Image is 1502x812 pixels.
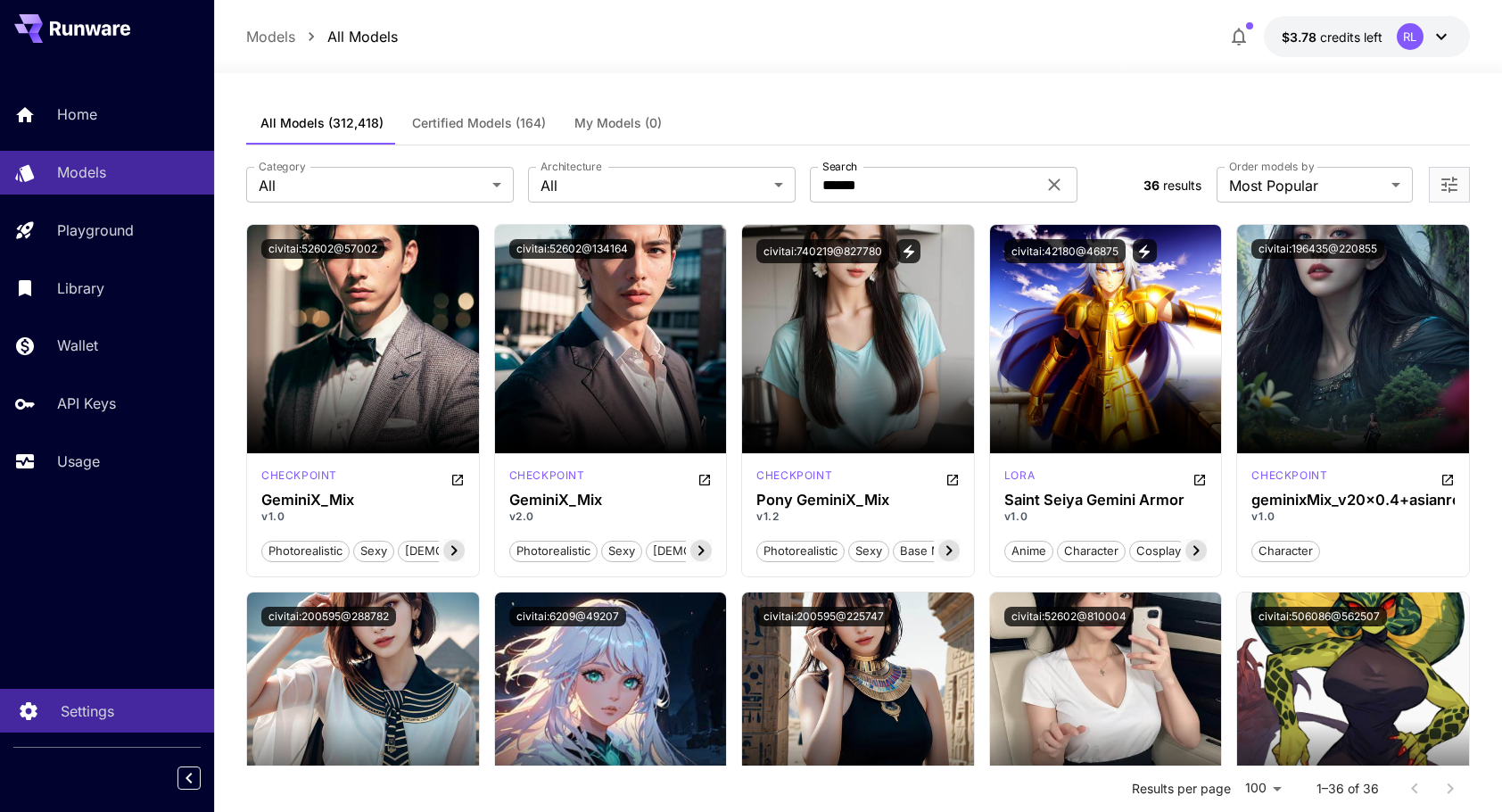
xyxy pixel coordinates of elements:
[1229,175,1384,196] span: Most Popular
[1320,29,1382,45] span: credits left
[602,543,641,560] span: sexy
[509,509,713,525] p: v2.0
[1004,492,1208,509] h3: Saint Seiya Gemini Armor
[1439,174,1460,196] button: Open more filters
[509,539,598,562] button: photorealistic
[756,607,891,626] button: civitai:200595@225747
[1163,178,1201,193] span: results
[849,543,888,560] span: sexy
[191,762,214,794] div: Collapse sidebar
[510,543,597,560] span: photorealistic
[57,451,100,472] p: Usage
[1004,607,1134,626] button: civitai:52602@810004
[57,393,116,414] p: API Keys
[1252,543,1319,560] span: character
[896,239,920,263] button: View trigger words
[1282,28,1382,46] div: $3.77881
[1129,539,1188,562] button: cosplay
[1004,468,1035,484] p: lora
[57,220,134,241] p: Playground
[1397,23,1424,50] div: RL
[1004,468,1035,489] div: SD 1.5
[893,539,973,562] button: base model
[647,543,788,560] span: [DEMOGRAPHIC_DATA]
[1316,780,1379,798] p: 1–36 of 36
[509,468,585,484] p: checkpoint
[894,543,972,560] span: base model
[1238,775,1288,801] div: 100
[259,175,485,196] span: All
[1130,543,1187,560] span: cosplay
[450,468,465,489] button: Open in CivitAI
[354,543,393,560] span: sexy
[945,468,960,489] button: Open in CivitAI
[1282,29,1320,45] span: $3.78
[1132,780,1231,798] p: Results per page
[261,468,337,484] p: checkpoint
[541,175,767,196] span: All
[848,539,889,562] button: sexy
[697,468,712,489] button: Open in CivitAI
[646,539,789,562] button: [DEMOGRAPHIC_DATA]
[757,543,844,560] span: photorealistic
[1264,16,1470,57] button: $3.77881RL
[1004,539,1053,562] button: anime
[756,539,845,562] button: photorealistic
[1251,468,1327,484] p: checkpoint
[246,26,398,47] nav: breadcrumb
[756,509,960,525] p: v1.2
[822,159,857,174] label: Search
[509,492,713,509] h3: GeminiX_Mix
[1251,239,1384,259] button: civitai:196435@220855
[1251,539,1320,562] button: character
[1440,468,1455,489] button: Open in CivitAI
[1229,159,1314,174] label: Order models by
[57,335,98,356] p: Wallet
[259,159,306,174] label: Category
[1251,607,1387,626] button: civitai:506086@562507
[1251,492,1455,509] h3: geminixMix_v20x0.4+asianrealisticSdlife_v90x0.3+magmix_v80x0.3.fp16
[57,278,104,299] p: Library
[1251,509,1455,525] p: v1.0
[509,239,635,259] button: civitai:52602@134164
[1004,239,1126,263] button: civitai:42180@46875
[246,26,295,47] a: Models
[61,700,114,722] p: Settings
[261,492,465,509] h3: GeminiX_Mix
[261,607,396,626] button: civitai:200595@288782
[327,26,398,47] a: All Models
[412,115,546,131] span: Certified Models (164)
[756,239,889,263] button: civitai:740219@827780
[260,115,384,131] span: All Models (312,418)
[1133,239,1157,263] button: View trigger words
[353,539,394,562] button: sexy
[756,468,832,489] div: Pony
[756,492,960,509] h3: Pony GeminiX_Mix
[261,509,465,525] p: v1.0
[1143,178,1160,193] span: 36
[756,468,832,484] p: checkpoint
[262,543,349,560] span: photorealistic
[177,766,201,790] button: Collapse sidebar
[1058,543,1125,560] span: character
[261,539,350,562] button: photorealistic
[1193,468,1207,489] button: Open in CivitAI
[509,607,626,626] button: civitai:6209@49207
[261,468,337,489] div: SD 1.5
[1005,543,1052,560] span: anime
[541,159,601,174] label: Architecture
[1251,468,1327,489] div: SD 1.5
[261,239,384,259] button: civitai:52602@57002
[601,539,642,562] button: sexy
[399,543,541,560] span: [DEMOGRAPHIC_DATA]
[1057,539,1126,562] button: character
[57,162,106,183] p: Models
[509,468,585,489] div: SD 1.5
